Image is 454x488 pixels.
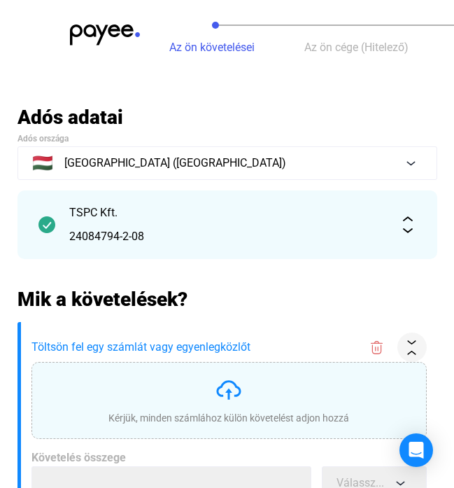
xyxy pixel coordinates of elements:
[32,155,53,172] span: 🇭🇺
[369,340,384,355] img: trash-red
[70,25,140,46] img: payee-logo
[17,287,437,312] h2: Mik a követelések?
[397,333,427,362] button: collapse
[31,339,357,356] span: Töltsön fel egy számlát vagy egyenlegközlőt
[17,134,69,144] span: Adós országa
[169,41,255,54] span: Az ön követelései
[38,216,55,233] img: checkmark-darker-green-circle
[108,411,349,425] div: Kérjük, minden számlához külön követelést adjon hozzá
[69,228,385,245] div: 24084794-2-08
[31,451,126,464] span: Követelés összege
[404,340,419,355] img: collapse
[17,105,437,130] h2: Adós adatai
[64,155,286,172] span: [GEOGRAPHIC_DATA] ([GEOGRAPHIC_DATA])
[399,433,433,467] div: Open Intercom Messenger
[362,333,392,362] button: trash-red
[69,204,385,221] div: TSPC Kft.
[17,146,437,180] button: 🇭🇺[GEOGRAPHIC_DATA] ([GEOGRAPHIC_DATA])
[399,216,416,233] img: expand
[304,41,409,54] span: Az ön cége (Hitelező)
[215,376,243,404] img: upload-cloud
